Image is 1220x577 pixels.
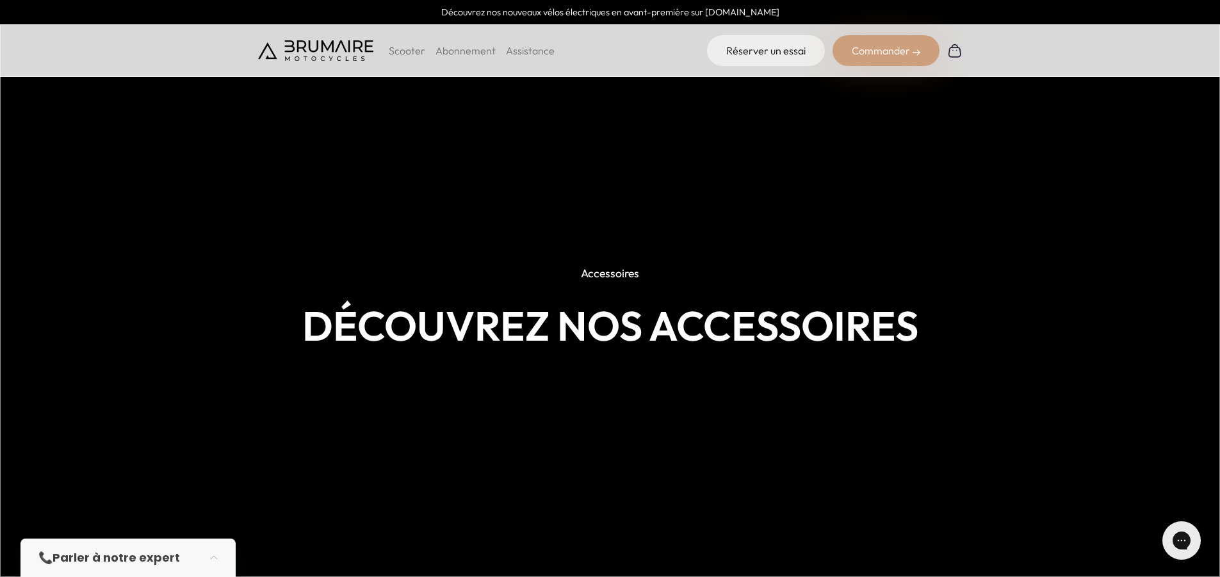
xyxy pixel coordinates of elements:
[947,43,963,58] img: Panier
[1156,517,1207,564] iframe: Gorgias live chat messenger
[913,49,920,56] img: right-arrow-2.png
[258,40,373,61] img: Brumaire Motocycles
[435,44,496,57] a: Abonnement
[571,259,649,288] p: Accessoires
[833,35,939,66] div: Commander
[389,43,425,58] p: Scooter
[707,35,825,66] a: Réserver un essai
[258,302,963,350] h1: Découvrez nos accessoires
[506,44,555,57] a: Assistance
